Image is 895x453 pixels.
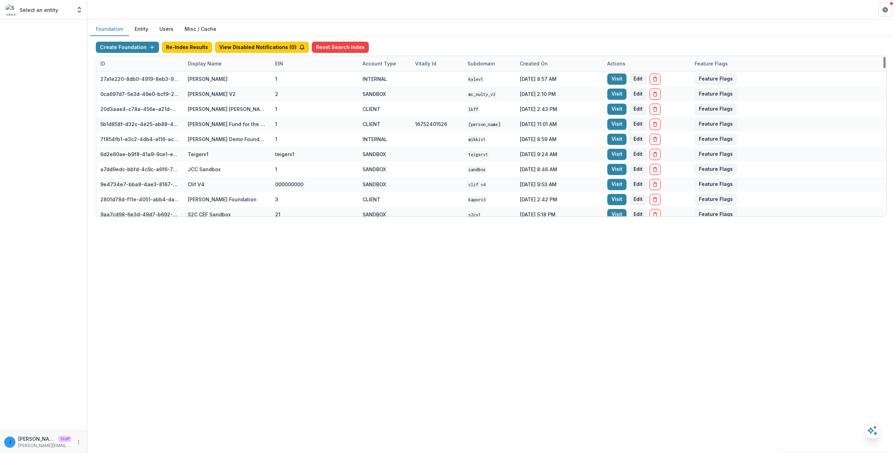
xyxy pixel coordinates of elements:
button: Edit [629,149,647,160]
div: ID [96,60,109,67]
div: jonah@trytemelio.com [9,440,11,444]
div: 2 [275,90,278,98]
div: [DATE] 2:42 PM [516,192,603,207]
div: [PERSON_NAME] Fund for the Blind [188,120,267,128]
div: EIN [271,60,287,67]
div: a7dd9edc-bbfd-4c9c-a6f6-76d0743bf1cd [100,166,179,173]
div: SANDBOX [363,181,386,188]
button: Edit [629,74,647,85]
button: Entity [129,22,154,36]
div: [DATE] 11:01 AM [516,117,603,132]
button: Delete Foundation [650,149,661,160]
div: Clif V4 [188,181,205,188]
div: Account Type [358,60,400,67]
div: Feature Flags [690,56,778,71]
div: teigerv1 [275,151,294,158]
div: 6d2e60ae-b9f8-41a9-9ce1-e608d0f20ec5 [100,151,179,158]
button: Delete Foundation [650,209,661,220]
div: ID [96,56,184,71]
div: [DATE] 8:59 AM [516,132,603,147]
a: Visit [607,119,626,130]
button: Delete Foundation [650,89,661,100]
div: [DATE] 5:18 PM [516,207,603,222]
a: Visit [607,164,626,175]
div: Teigerv1 [188,151,208,158]
button: Feature Flags [695,104,737,115]
div: Account Type [358,56,411,71]
a: Visit [607,194,626,205]
button: Edit [629,164,647,175]
button: Feature Flags [695,194,737,205]
button: Feature Flags [695,74,737,85]
button: Feature Flags [695,149,737,160]
div: Feature Flags [690,60,732,67]
button: Feature Flags [695,209,737,220]
div: [DATE] 8:46 AM [516,162,603,177]
div: 1 [275,166,277,173]
p: Staff [58,436,72,442]
div: CLIENT [363,196,380,203]
button: Get Help [878,3,892,17]
div: SANDBOX [363,166,386,173]
button: Edit [629,89,647,100]
div: 000000000 [275,181,303,188]
code: kaporv3 [467,196,487,203]
code: lkff [467,106,479,113]
div: JCC Sandbox [188,166,221,173]
button: Edit [629,119,647,130]
div: 1 [275,120,277,128]
a: Visit [607,104,626,115]
div: Display Name [184,56,271,71]
div: Subdomain [463,56,516,71]
div: CLIENT [363,120,380,128]
div: Subdomain [463,60,499,67]
div: [DATE] 9:24 AM [516,147,603,162]
button: Misc / Cache [179,22,222,36]
code: teigerv1 [467,151,489,158]
button: Open entity switcher [74,3,84,17]
div: [PERSON_NAME] [188,75,228,83]
button: Delete Foundation [650,179,661,190]
div: SANDBOX [363,90,386,98]
button: View Disabled Notifications (0) [215,42,309,53]
button: Edit [629,179,647,190]
button: Edit [629,134,647,145]
div: Created on [516,56,603,71]
div: Actions [603,60,630,67]
button: Delete Foundation [650,119,661,130]
button: Edit [629,194,647,205]
button: Open AI Assistant [864,422,881,439]
div: 2801d78d-f11e-4051-abb4-dab00da98882 [100,196,179,203]
button: Delete Foundation [650,164,661,175]
div: S2C CEF Sandbox [188,211,231,218]
a: Visit [607,74,626,85]
button: Foundation [90,22,129,36]
div: Actions [603,56,690,71]
div: 20d3aae4-c78a-456e-a21d-91c97a6a725f [100,105,179,113]
button: Feature Flags [695,89,737,100]
div: 3 [275,196,278,203]
div: SANDBOX [363,151,386,158]
div: INTERNAL [363,135,387,143]
div: 5b1d858f-d32c-4e25-ab88-434536713791 [100,120,179,128]
code: Clif V4 [467,181,487,188]
div: 1 [275,135,277,143]
a: Visit [607,209,626,220]
button: Delete Foundation [650,134,661,145]
p: Select an entity [20,6,58,14]
button: Feature Flags [695,179,737,190]
button: Delete Foundation [650,194,661,205]
div: [DATE] 9:53 AM [516,177,603,192]
div: [PERSON_NAME] Foundation [188,196,257,203]
p: [PERSON_NAME][EMAIL_ADDRESS][DOMAIN_NAME] [18,435,55,442]
button: Create Foundation [96,42,159,53]
button: Delete Foundation [650,104,661,115]
code: s2cv1 [467,211,482,218]
div: Created on [516,60,552,67]
button: Feature Flags [695,164,737,175]
code: kylev1 [467,76,484,83]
